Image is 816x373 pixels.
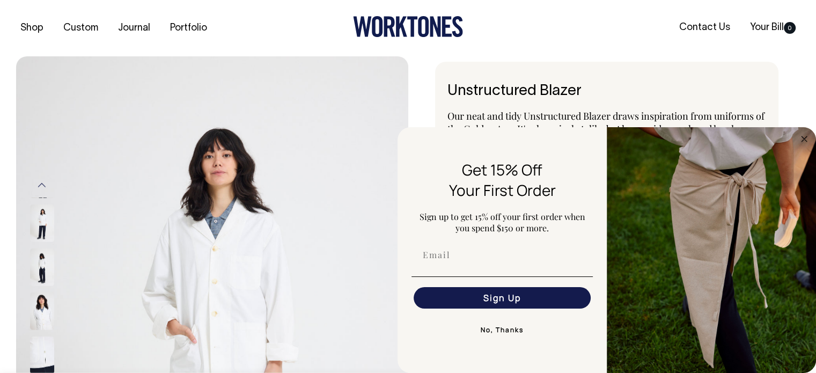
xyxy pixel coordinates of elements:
img: 5e34ad8f-4f05-4173-92a8-ea475ee49ac9.jpeg [607,127,816,373]
span: Your First Order [449,180,556,200]
div: FLYOUT Form [398,127,816,373]
a: Your Bill0 [746,19,800,36]
button: Sign Up [414,287,591,309]
a: Contact Us [675,19,734,36]
button: Previous [34,173,50,198]
button: No, Thanks [411,319,593,341]
button: Close dialog [798,133,811,145]
a: Journal [114,19,155,37]
input: Email [414,244,591,266]
a: Shop [16,19,48,37]
span: 0 [784,22,796,34]
a: Custom [59,19,102,37]
span: Our neat and tidy Unstructured Blazer draws inspiration from uniforms of the Golden Age. It's cho... [447,109,766,187]
img: underline [411,276,593,277]
span: Sign up to get 15% off your first order when you spend $150 or more. [420,211,585,233]
h6: Unstructured Blazer [447,83,767,100]
img: off-white [30,292,54,330]
span: Get 15% Off [462,159,542,180]
img: off-white [30,248,54,286]
img: off-white [30,204,54,242]
a: Portfolio [166,19,211,37]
